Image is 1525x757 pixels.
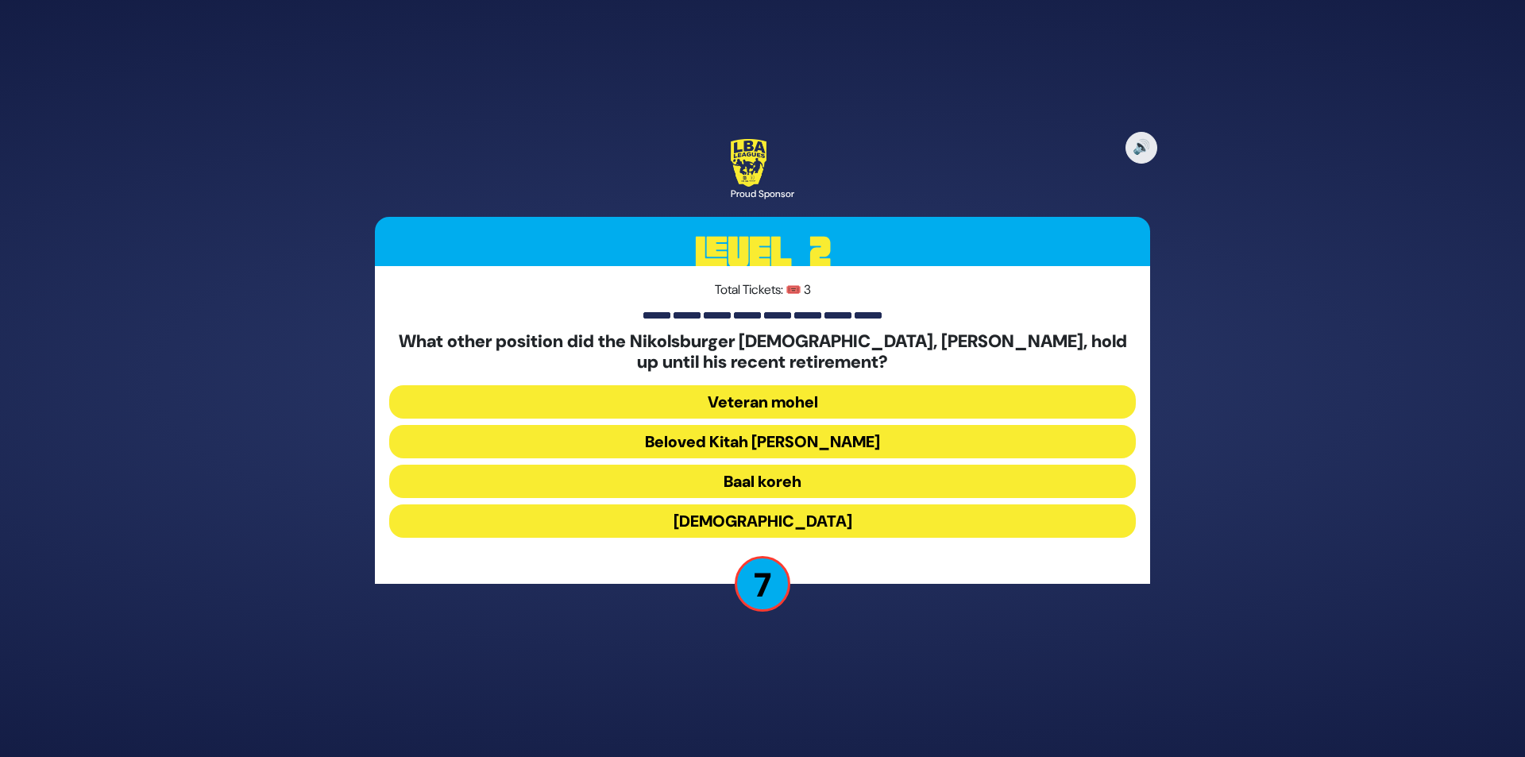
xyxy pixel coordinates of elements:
img: LBA [731,139,766,187]
h5: What other position did the Nikolsburger [DEMOGRAPHIC_DATA], [PERSON_NAME], hold up until his rec... [389,331,1136,373]
button: 🔊 [1125,132,1157,164]
button: Beloved Kitah [PERSON_NAME] [389,425,1136,458]
h3: Level 2 [375,217,1150,288]
div: Proud Sponsor [731,187,794,201]
p: 7 [735,556,790,612]
p: Total Tickets: 🎟️ 3 [389,280,1136,299]
button: Veteran mohel [389,385,1136,419]
button: [DEMOGRAPHIC_DATA] [389,504,1136,538]
button: Baal koreh [389,465,1136,498]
